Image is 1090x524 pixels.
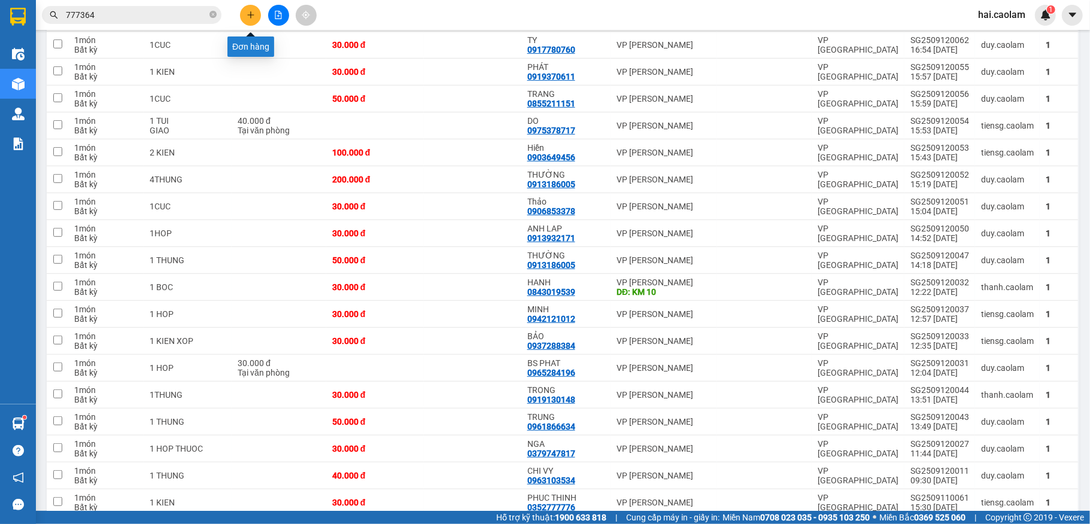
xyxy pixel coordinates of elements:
[1046,336,1072,346] div: 1
[527,170,605,179] div: THƯỜNG
[74,170,138,179] div: 1 món
[910,278,969,287] div: SG2509120032
[1046,229,1072,238] div: 1
[274,11,283,19] span: file-add
[332,309,418,319] div: 30.000 đ
[527,251,605,260] div: THƯỜNG
[818,89,898,108] div: VP [GEOGRAPHIC_DATA]
[527,206,575,216] div: 0906853378
[910,331,969,341] div: SG2509120033
[1046,309,1072,319] div: 1
[910,179,969,189] div: 15:19 [DATE]
[910,368,969,377] div: 12:04 [DATE]
[1046,363,1072,373] div: 1
[74,395,138,404] div: Bất kỳ
[12,78,25,90] img: warehouse-icon
[240,5,261,26] button: plus
[968,7,1035,22] span: hai.caolam
[50,11,58,19] span: search
[981,202,1034,211] div: duy.caolam
[1047,5,1055,14] sup: 1
[74,412,138,422] div: 1 món
[527,72,575,81] div: 0919370611
[617,287,711,297] div: DĐ: KM 10
[238,116,320,126] div: 40.000 đ
[74,62,138,72] div: 1 món
[527,143,605,153] div: Hiền
[1062,5,1083,26] button: caret-down
[910,89,969,99] div: SG2509120056
[818,251,898,270] div: VP [GEOGRAPHIC_DATA]
[150,471,226,480] div: 1 THUNG
[150,175,226,184] div: 4THUNG
[150,67,226,77] div: 1 KIEN
[617,67,711,77] div: VP [PERSON_NAME]
[981,363,1034,373] div: duy.caolam
[150,202,226,211] div: 1CUC
[74,89,138,99] div: 1 món
[238,126,320,135] div: Tại văn phòng
[150,309,226,319] div: 1 HOP
[332,67,418,77] div: 30.000 đ
[150,116,226,126] div: 1 TUI
[13,499,24,510] span: message
[617,444,711,453] div: VP [PERSON_NAME]
[910,358,969,368] div: SG2509120031
[818,116,898,135] div: VP [GEOGRAPHIC_DATA]
[10,8,26,26] img: logo-vxr
[818,385,898,404] div: VP [GEOGRAPHIC_DATA]
[527,502,575,512] div: 0352777776
[74,331,138,341] div: 1 món
[150,40,226,50] div: 1CUC
[617,417,711,426] div: VP [PERSON_NAME]
[527,260,575,270] div: 0913186005
[527,62,605,72] div: PHÁT
[818,493,898,512] div: VP [GEOGRAPHIC_DATA]
[981,67,1034,77] div: duy.caolam
[818,358,898,377] div: VP [GEOGRAPHIC_DATA]
[238,358,320,368] div: 30.000 đ
[247,11,255,19] span: plus
[527,179,575,189] div: 0913186005
[527,197,605,206] div: Thảo
[981,255,1034,265] div: duy.caolam
[910,126,969,135] div: 15:53 [DATE]
[527,126,575,135] div: 0975378717
[818,224,898,243] div: VP [GEOGRAPHIC_DATA]
[910,197,969,206] div: SG2509120051
[150,94,226,103] div: 1CUC
[910,493,969,502] div: SG2509110061
[1046,40,1072,50] div: 1
[910,314,969,324] div: 12:57 [DATE]
[818,62,898,81] div: VP [GEOGRAPHIC_DATA]
[74,287,138,297] div: Bất kỳ
[496,511,606,524] span: Hỗ trợ kỹ thuật:
[332,229,418,238] div: 30.000 đ
[981,175,1034,184] div: duy.caolam
[74,466,138,476] div: 1 món
[1024,513,1032,522] span: copyright
[818,278,898,297] div: VP [GEOGRAPHIC_DATA]
[527,287,575,297] div: 0843019539
[332,255,418,265] div: 50.000 đ
[1046,255,1072,265] div: 1
[910,143,969,153] div: SG2509120053
[873,515,876,520] span: ⚪️
[527,304,605,314] div: MINH
[760,513,870,522] strong: 0708 023 035 - 0935 103 250
[74,358,138,368] div: 1 món
[74,422,138,431] div: Bất kỳ
[12,418,25,430] img: warehouse-icon
[150,363,226,373] div: 1 HOP
[74,197,138,206] div: 1 món
[981,498,1034,507] div: tiensg.caolam
[818,35,898,54] div: VP [GEOGRAPHIC_DATA]
[818,466,898,485] div: VP [GEOGRAPHIC_DATA]
[74,45,138,54] div: Bất kỳ
[910,341,969,351] div: 12:35 [DATE]
[910,385,969,395] div: SG2509120044
[527,224,605,233] div: ANH LAP
[74,439,138,449] div: 1 món
[74,72,138,81] div: Bất kỳ
[527,314,575,324] div: 0942121012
